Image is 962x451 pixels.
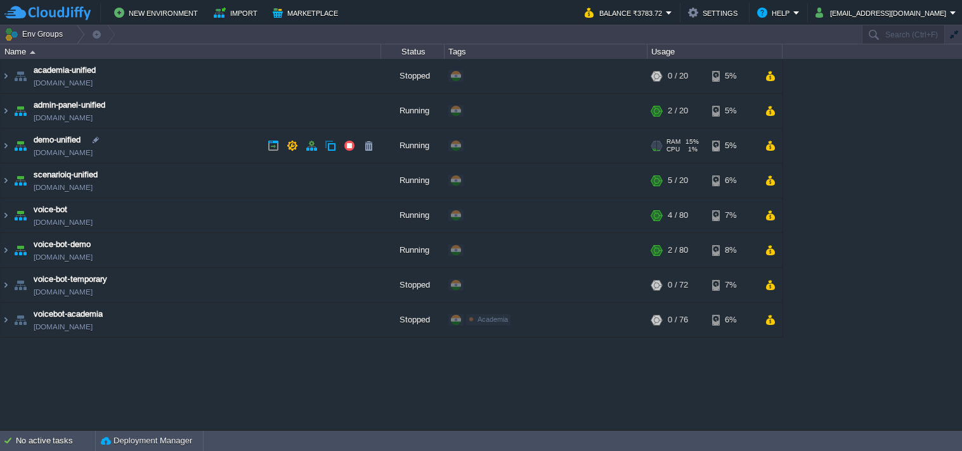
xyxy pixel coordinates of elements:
[11,94,29,128] img: AMDAwAAAACH5BAEAAAAALAAAAAABAAEAAAICRAEAOw==
[1,44,380,59] div: Name
[34,111,93,124] a: [DOMAIN_NAME]
[34,251,93,264] a: [DOMAIN_NAME]
[445,44,647,59] div: Tags
[114,5,202,20] button: New Environment
[101,435,192,447] button: Deployment Manager
[34,64,96,77] a: academia-unified
[712,233,753,267] div: 8%
[712,198,753,232] div: 7%
[34,321,93,333] a: [DOMAIN_NAME]
[668,163,688,198] div: 5 / 20
[1,198,11,232] img: AMDAwAAAACH5BAEAAAAALAAAAAABAAEAAAICRAEAOw==
[648,44,782,59] div: Usage
[381,233,445,267] div: Running
[712,129,753,163] div: 5%
[585,5,666,20] button: Balance ₹3783.72
[381,268,445,302] div: Stopped
[666,138,680,146] span: RAM
[909,400,949,438] iframe: chat widget
[712,94,753,128] div: 5%
[1,94,11,128] img: AMDAwAAAACH5BAEAAAAALAAAAAABAAEAAAICRAEAOw==
[34,168,98,181] a: scenarioiq-unified
[688,5,741,20] button: Settings
[382,44,444,59] div: Status
[4,25,67,43] button: Env Groups
[381,59,445,93] div: Stopped
[34,308,103,321] a: voicebot-academia
[668,268,688,302] div: 0 / 72
[685,146,698,153] span: 1%
[478,315,508,323] span: Academia
[1,233,11,267] img: AMDAwAAAACH5BAEAAAAALAAAAAABAAEAAAICRAEAOw==
[214,5,261,20] button: Import
[11,129,29,163] img: AMDAwAAAACH5BAEAAAAALAAAAAABAAEAAAICRAEAOw==
[11,233,29,267] img: AMDAwAAAACH5BAEAAAAALAAAAAABAAEAAAICRAEAOw==
[712,303,753,337] div: 6%
[16,431,95,451] div: No active tasks
[712,163,753,198] div: 6%
[381,129,445,163] div: Running
[757,5,793,20] button: Help
[1,59,11,93] img: AMDAwAAAACH5BAEAAAAALAAAAAABAAEAAAICRAEAOw==
[34,216,93,229] a: [DOMAIN_NAME]
[712,268,753,302] div: 7%
[34,238,91,251] a: voice-bot-demo
[381,94,445,128] div: Running
[34,273,107,286] a: voice-bot-temporary
[34,77,93,89] a: [DOMAIN_NAME]
[34,134,81,146] a: demo-unified
[668,94,688,128] div: 2 / 20
[11,198,29,232] img: AMDAwAAAACH5BAEAAAAALAAAAAABAAEAAAICRAEAOw==
[34,146,93,159] a: [DOMAIN_NAME]
[34,181,93,194] a: [DOMAIN_NAME]
[4,5,91,21] img: CloudJiffy
[668,59,688,93] div: 0 / 20
[381,303,445,337] div: Stopped
[668,233,688,267] div: 2 / 80
[1,303,11,337] img: AMDAwAAAACH5BAEAAAAALAAAAAABAAEAAAICRAEAOw==
[34,203,67,216] a: voice-bot
[381,198,445,232] div: Running
[34,99,105,111] a: admin-panel-unified
[1,129,11,163] img: AMDAwAAAACH5BAEAAAAALAAAAAABAAEAAAICRAEAOw==
[11,303,29,337] img: AMDAwAAAACH5BAEAAAAALAAAAAABAAEAAAICRAEAOw==
[668,198,688,232] div: 4 / 80
[34,286,93,298] a: [DOMAIN_NAME]
[816,5,950,20] button: [EMAIL_ADDRESS][DOMAIN_NAME]
[1,163,11,198] img: AMDAwAAAACH5BAEAAAAALAAAAAABAAEAAAICRAEAOw==
[381,163,445,198] div: Running
[11,59,29,93] img: AMDAwAAAACH5BAEAAAAALAAAAAABAAEAAAICRAEAOw==
[11,268,29,302] img: AMDAwAAAACH5BAEAAAAALAAAAAABAAEAAAICRAEAOw==
[273,5,342,20] button: Marketplace
[666,146,680,153] span: CPU
[668,303,688,337] div: 0 / 76
[30,51,36,54] img: AMDAwAAAACH5BAEAAAAALAAAAAABAAEAAAICRAEAOw==
[686,138,699,146] span: 15%
[1,268,11,302] img: AMDAwAAAACH5BAEAAAAALAAAAAABAAEAAAICRAEAOw==
[712,59,753,93] div: 5%
[11,163,29,198] img: AMDAwAAAACH5BAEAAAAALAAAAAABAAEAAAICRAEAOw==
